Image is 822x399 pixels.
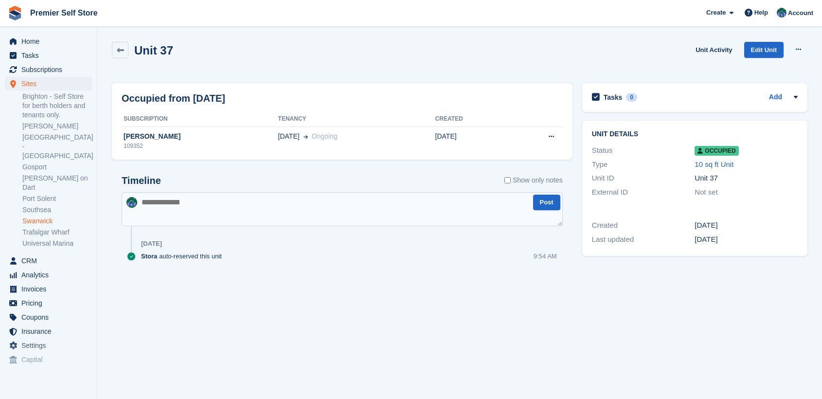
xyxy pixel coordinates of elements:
[141,240,162,248] div: [DATE]
[21,353,80,366] span: Capital
[122,91,225,106] h2: Occupied from [DATE]
[5,63,92,76] a: menu
[22,133,92,161] a: [GEOGRAPHIC_DATA] - [GEOGRAPHIC_DATA]
[695,234,798,245] div: [DATE]
[504,175,511,185] input: Show only notes
[592,159,695,170] div: Type
[22,228,92,237] a: Trafalgar Wharf
[312,132,338,140] span: Ongoing
[5,353,92,366] a: menu
[21,339,80,352] span: Settings
[122,131,278,142] div: [PERSON_NAME]
[435,127,509,156] td: [DATE]
[5,339,92,352] a: menu
[122,111,278,127] th: Subscription
[592,173,695,184] div: Unit ID
[604,93,623,102] h2: Tasks
[5,77,92,91] a: menu
[706,8,726,18] span: Create
[592,220,695,231] div: Created
[695,146,738,156] span: Occupied
[22,205,92,215] a: Southsea
[5,325,92,338] a: menu
[122,142,278,150] div: 109352
[22,122,92,131] a: [PERSON_NAME]
[141,252,227,261] div: auto-reserved this unit
[692,42,736,58] a: Unit Activity
[21,63,80,76] span: Subscriptions
[21,49,80,62] span: Tasks
[592,187,695,198] div: External ID
[22,239,92,248] a: Universal Marina
[22,174,92,192] a: [PERSON_NAME] on Dart
[26,5,102,21] a: Premier Self Store
[9,375,97,384] span: Storefront
[5,35,92,48] a: menu
[22,92,92,120] a: Brighton - Self Store for berth holders and tenants only.
[21,325,80,338] span: Insurance
[22,163,92,172] a: Gosport
[435,111,509,127] th: Created
[8,6,22,20] img: stora-icon-8386f47178a22dfd0bd8f6a31ec36ba5ce8667c1dd55bd0f319d3a0aa187defe.svg
[769,92,782,103] a: Add
[21,268,80,282] span: Analytics
[695,187,798,198] div: Not set
[695,220,798,231] div: [DATE]
[126,197,137,208] img: Jo Granger
[695,160,733,168] a: 10 sq ft Unit
[592,234,695,245] div: Last updated
[534,252,557,261] div: 9:54 AM
[22,217,92,226] a: Swanwick
[744,42,784,58] a: Edit Unit
[5,310,92,324] a: menu
[278,111,435,127] th: Tenancy
[5,49,92,62] a: menu
[5,282,92,296] a: menu
[5,296,92,310] a: menu
[21,282,80,296] span: Invoices
[754,8,768,18] span: Help
[5,268,92,282] a: menu
[278,131,300,142] span: [DATE]
[504,175,563,185] label: Show only notes
[134,44,173,57] h2: Unit 37
[788,8,813,18] span: Account
[21,254,80,268] span: CRM
[122,175,161,186] h2: Timeline
[141,252,157,261] span: Stora
[695,173,798,184] div: Unit 37
[592,145,695,156] div: Status
[22,194,92,203] a: Port Solent
[21,77,80,91] span: Sites
[592,130,798,138] h2: Unit details
[533,195,560,211] button: Post
[5,254,92,268] a: menu
[626,93,637,102] div: 0
[777,8,786,18] img: Jo Granger
[21,310,80,324] span: Coupons
[21,296,80,310] span: Pricing
[21,35,80,48] span: Home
